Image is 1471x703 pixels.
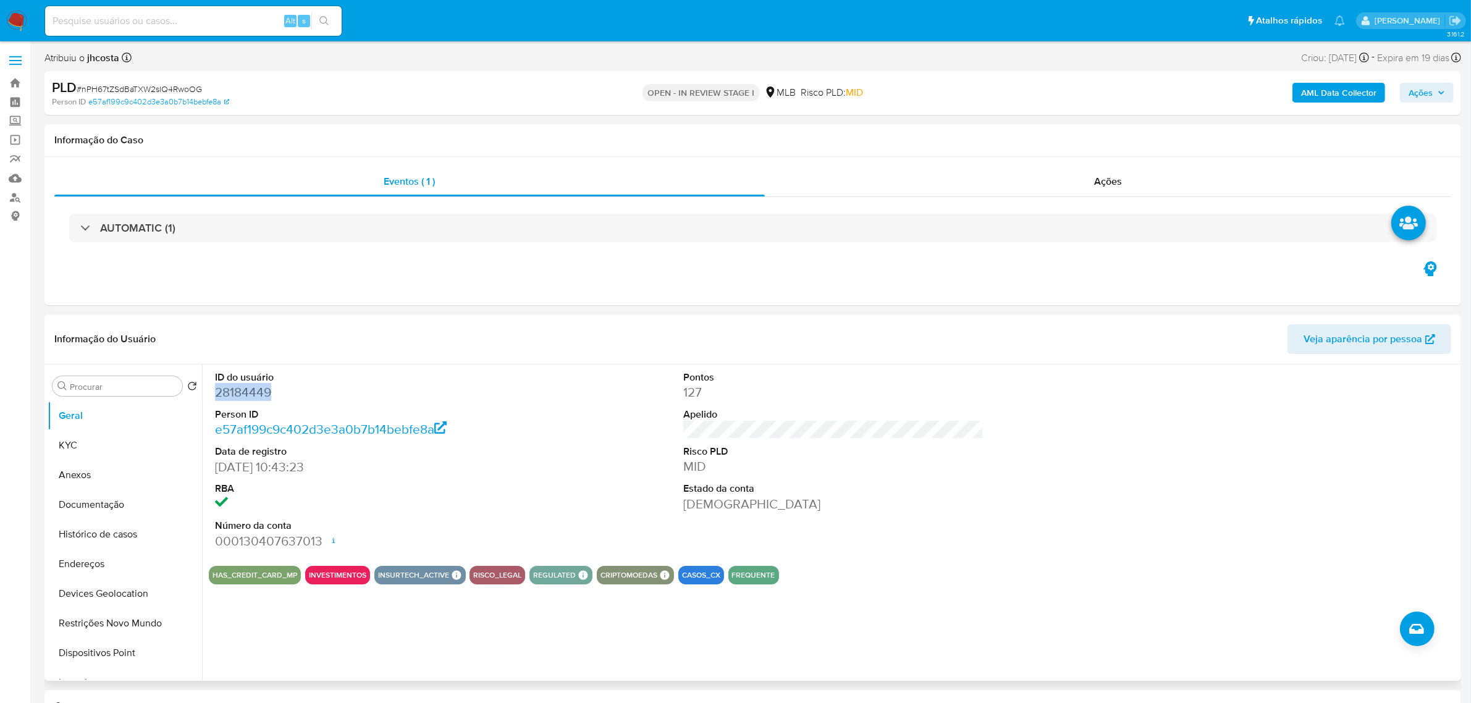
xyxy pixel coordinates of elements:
[1256,14,1322,27] span: Atalhos rápidos
[187,381,197,395] button: Retornar ao pedido padrão
[302,15,306,27] span: s
[683,408,984,421] dt: Apelido
[215,458,515,476] dd: [DATE] 10:43:23
[54,333,156,345] h1: Informação do Usuário
[683,458,984,475] dd: MID
[683,384,984,401] dd: 127
[1334,15,1345,26] a: Notificações
[215,420,447,438] a: e57af199c9c402d3e3a0b7b14bebfe8a
[54,134,1451,146] h1: Informação do Caso
[801,86,863,99] span: Risco PLD:
[384,174,435,188] span: Eventos ( 1 )
[85,51,119,65] b: jhcosta
[215,445,515,458] dt: Data de registro
[215,533,515,550] dd: 000130407637013
[643,84,759,101] p: OPEN - IN REVIEW STAGE I
[1400,83,1454,103] button: Ações
[215,519,515,533] dt: Número da conta
[48,668,202,697] button: Investimentos
[683,482,984,495] dt: Estado da conta
[683,445,984,458] dt: Risco PLD
[69,214,1436,242] div: AUTOMATIC (1)
[48,431,202,460] button: KYC
[100,221,175,235] h3: AUTOMATIC (1)
[1301,83,1376,103] b: AML Data Collector
[683,371,984,384] dt: Pontos
[1375,15,1444,27] p: jhonata.costa@mercadolivre.com
[215,408,515,421] dt: Person ID
[764,86,796,99] div: MLB
[48,579,202,608] button: Devices Geolocation
[683,495,984,513] dd: [DEMOGRAPHIC_DATA]
[52,77,77,97] b: PLD
[215,482,515,495] dt: RBA
[48,638,202,668] button: Dispositivos Point
[285,15,295,27] span: Alt
[215,371,515,384] dt: ID do usuário
[44,51,119,65] span: Atribuiu o
[1409,83,1433,103] span: Ações
[1304,324,1422,354] span: Veja aparência por pessoa
[1288,324,1451,354] button: Veja aparência por pessoa
[311,12,337,30] button: search-icon
[45,13,342,29] input: Pesquise usuários ou casos...
[1372,49,1375,66] span: -
[1301,49,1369,66] div: Criou: [DATE]
[77,83,202,95] span: # nPH67tZSdBaTXW2slQ4RwoOG
[48,401,202,431] button: Geral
[1292,83,1385,103] button: AML Data Collector
[48,520,202,549] button: Histórico de casos
[846,85,863,99] span: MID
[48,549,202,579] button: Endereços
[88,96,229,107] a: e57af199c9c402d3e3a0b7b14bebfe8a
[48,490,202,520] button: Documentação
[57,381,67,391] button: Procurar
[48,608,202,638] button: Restrições Novo Mundo
[48,460,202,490] button: Anexos
[1377,51,1449,65] span: Expira em 19 dias
[1449,14,1462,27] a: Sair
[215,384,515,401] dd: 28184449
[52,96,86,107] b: Person ID
[1094,174,1122,188] span: Ações
[70,381,177,392] input: Procurar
